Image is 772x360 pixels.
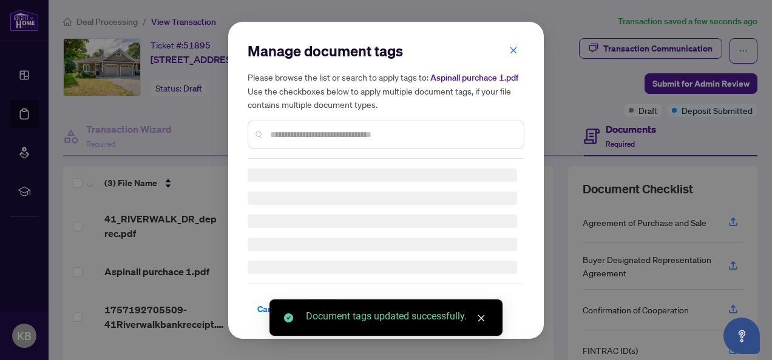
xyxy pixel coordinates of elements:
span: Aspinall purchace 1.pdf [430,72,518,83]
button: Cancel [248,299,294,319]
a: Close [475,312,488,325]
span: close [477,314,486,322]
span: check-circle [284,313,293,322]
span: Cancel [257,299,284,319]
div: Document tags updated successfully. [306,309,488,324]
span: close [509,45,518,54]
button: Save [301,299,339,319]
button: Open asap [723,318,760,354]
h5: Please browse the list or search to apply tags to: Use the checkboxes below to apply multiple doc... [248,70,524,111]
h2: Manage document tags [248,41,524,61]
